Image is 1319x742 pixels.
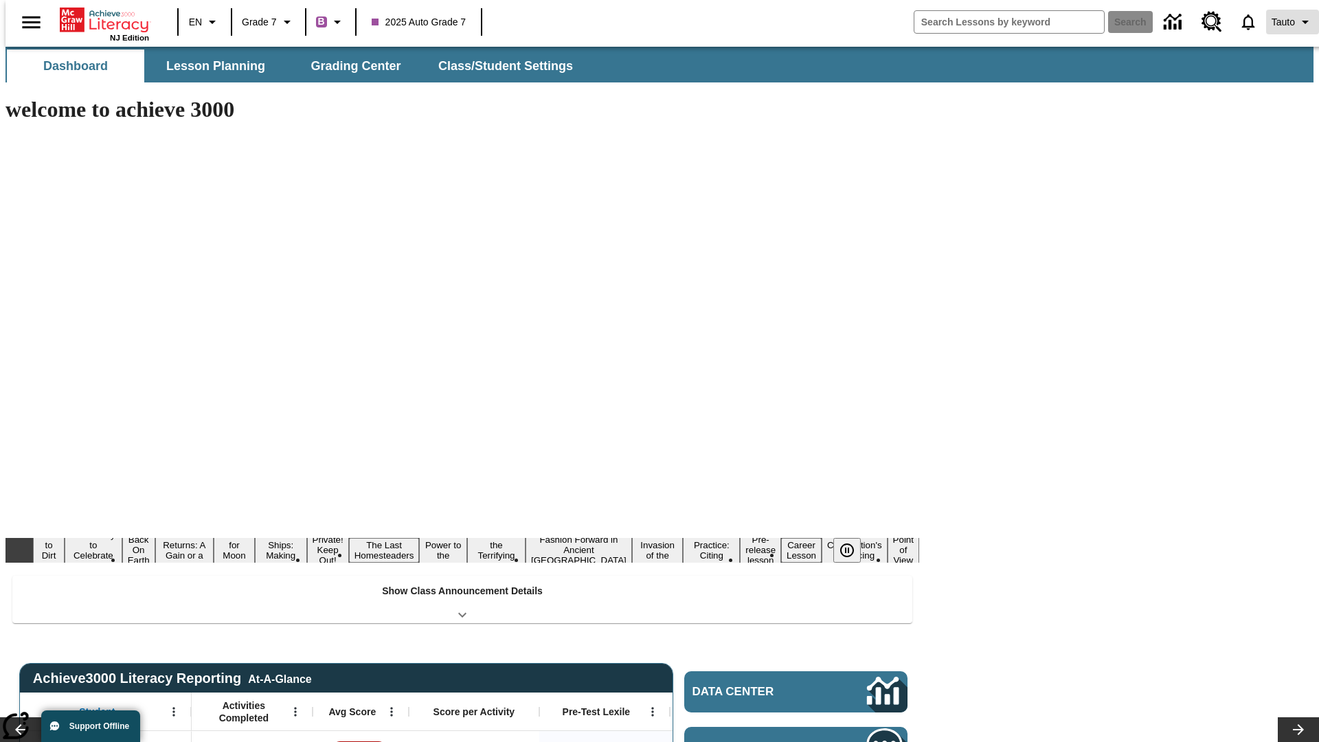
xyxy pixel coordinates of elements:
button: Class/Student Settings [427,49,584,82]
button: Boost Class color is purple. Change class color [311,10,351,34]
input: search field [914,11,1104,33]
button: Language: EN, Select a language [183,10,227,34]
button: Lesson Planning [147,49,284,82]
span: Pre-Test Lexile [563,706,631,718]
span: Avg Score [328,706,376,718]
button: Grading Center [287,49,425,82]
button: Open Menu [285,701,306,722]
button: Open Menu [381,701,402,722]
h1: welcome to achieve 3000 [5,97,919,122]
button: Slide 17 Point of View [888,532,919,567]
button: Lesson carousel, Next [1278,717,1319,742]
span: NJ Edition [110,34,149,42]
button: Slide 12 The Invasion of the Free CD [632,528,684,573]
button: Slide 2 Get Ready to Celebrate Juneteenth! [65,528,122,573]
button: Slide 10 Attack of the Terrifying Tomatoes [467,528,526,573]
span: Achieve3000 Literacy Reporting [33,671,312,686]
p: Show Class Announcement Details [382,584,543,598]
button: Slide 5 Time for Moon Rules? [214,528,255,573]
button: Profile/Settings [1266,10,1319,34]
button: Slide 9 Solar Power to the People [419,528,467,573]
span: Data Center [692,685,821,699]
button: Pause [833,538,861,563]
div: Show Class Announcement Details [12,576,912,623]
button: Open side menu [11,2,52,43]
a: Notifications [1230,4,1266,40]
div: Home [60,5,149,42]
button: Open Menu [642,701,663,722]
span: Activities Completed [199,699,289,724]
body: Maximum 600 characters Press Escape to exit toolbar Press Alt + F10 to reach toolbar [5,11,201,23]
button: Support Offline [41,710,140,742]
button: Slide 6 Cruise Ships: Making Waves [255,528,307,573]
span: Student [79,706,115,718]
button: Slide 13 Mixed Practice: Citing Evidence [683,528,740,573]
div: SubNavbar [5,49,585,82]
button: Slide 1 Born to Dirt Bike [33,528,65,573]
button: Slide 15 Career Lesson [781,538,822,563]
span: 2025 Auto Grade 7 [372,15,466,30]
button: Slide 7 Private! Keep Out! [307,532,349,567]
a: Resource Center, Will open in new tab [1193,3,1230,41]
span: Grade 7 [242,15,277,30]
button: Open Menu [164,701,184,722]
button: Dashboard [7,49,144,82]
div: SubNavbar [5,47,1314,82]
span: Score per Activity [433,706,515,718]
button: Grade: Grade 7, Select a grade [236,10,301,34]
span: EN [189,15,202,30]
button: Slide 14 Pre-release lesson [740,532,781,567]
button: Slide 11 Fashion Forward in Ancient Rome [526,532,632,567]
span: Tauto [1272,15,1295,30]
span: Support Offline [69,721,129,731]
a: Data Center [1155,3,1193,41]
span: B [318,13,325,30]
button: Slide 4 Free Returns: A Gain or a Drain? [155,528,214,573]
button: Slide 8 The Last Homesteaders [349,538,420,563]
button: Slide 16 The Constitution's Balancing Act [822,528,888,573]
div: Pause [833,538,875,563]
button: Slide 3 Back On Earth [122,532,155,567]
a: Home [60,6,149,34]
a: Data Center [684,671,907,712]
div: At-A-Glance [248,671,311,686]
